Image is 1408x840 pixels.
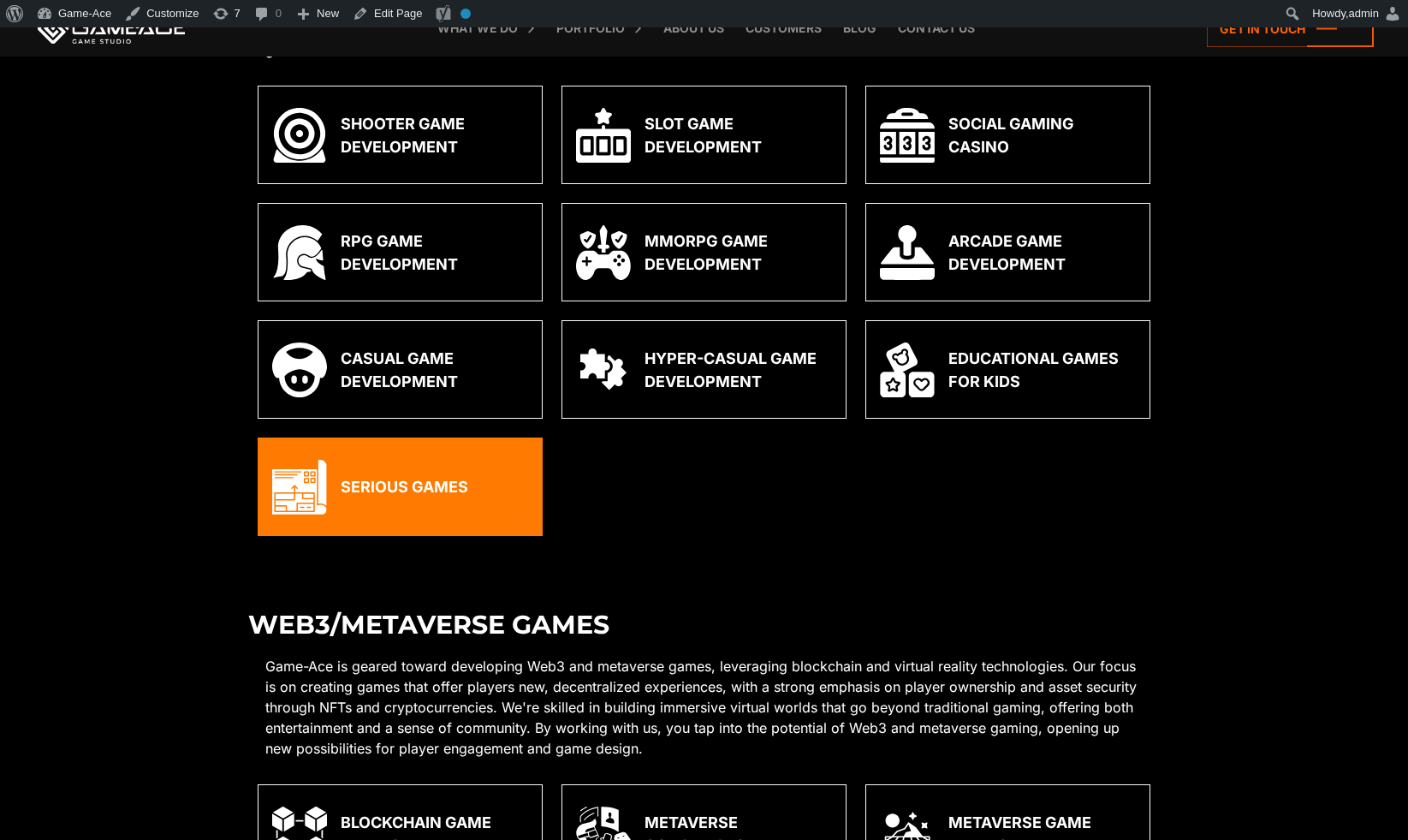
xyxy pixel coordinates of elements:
img: Shooter games icon [272,108,327,163]
img: Hyper casual games [580,349,627,390]
div: Shooter Game Development [341,112,528,158]
img: Casual game development [272,343,327,397]
div: Casual Game Development [341,347,528,393]
p: Game-Ace is geared toward developing Web3 and metaverse games, leveraging blockchain and virtual ... [265,656,1143,759]
div: Arcade Game Development [948,229,1136,276]
div: RPG Game Development [341,229,528,276]
img: Serious games [272,460,327,515]
div: Educational Games for Kids [948,347,1136,393]
img: Social gaming casino icon [880,108,935,163]
span: admin [1349,7,1379,20]
img: Arcade game development icon [880,225,935,280]
div: No index [460,9,471,19]
div: Serious Games [341,475,468,498]
img: Educational games for kids [880,343,935,397]
a: Get in touch [1207,10,1374,47]
div: Slot Game Development [645,112,832,158]
img: Mmorpg game development [576,225,631,280]
img: Rpg game development [272,225,327,280]
h2: Web3/Metaverse Games [248,611,1160,639]
div: MMORPG Game Development [645,229,832,276]
img: Slot game development icon [576,108,631,163]
div: Hyper-Casual Game Development [645,347,832,393]
div: Social Gaming Casino [948,112,1136,158]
